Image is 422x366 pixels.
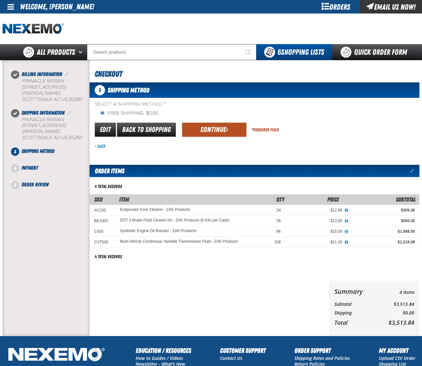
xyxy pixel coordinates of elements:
div: $15.50 [290,229,342,234]
span: Select a Shipping Method [95,101,419,108]
button: View All Prices for Evaporator Core Cleaner - ZAK Products [342,208,350,213]
div: $1,216.08 [351,239,415,245]
span: AZ [53,135,60,140]
span: Shipping Information [22,110,65,116]
th: Shipping [334,309,376,317]
a: Synthetic Engine Oil Booster - ZAK Products [120,229,196,233]
a: How to Guides / Videos [136,355,183,361]
span: Billing Information [22,71,62,77]
div: $309.36 [351,208,415,213]
th: Subtotal [334,300,376,309]
a: Edit Shipping Information [66,110,72,116]
span: [STREET_ADDRESS][PERSON_NAME] [22,123,66,134]
span: Price [327,196,339,203]
label: Free Shipping: $0.00 [100,110,158,117]
span: 4 [11,164,19,173]
span: AZ [53,97,60,102]
span: 3 [11,147,19,156]
li: Shipping Method. Step 3 of 5. Not Completed [15,147,90,164]
h2: Customer Support [220,346,266,355]
span: Shipping Method [22,148,54,154]
button: View All Prices for Multi-Vehicle Continuous Variable Transmission Fluid - ZAK Products [342,239,350,245]
span: Payment [22,165,38,171]
span: 108 [274,240,281,244]
h2: Order Support [294,346,350,355]
button: View All Prices for DOT 3 Brake Fluid Cleaner Kit - ZAK Products (6 Kits per Case) [342,218,350,224]
li: Order Review. Step 5 of 5. Not Completed [15,181,90,189]
span: All Products [37,46,75,58]
span: Subtotal [396,196,416,203]
span: 5 [11,181,19,189]
button: Open All Products pages [76,44,87,60]
button: Continue [182,123,246,137]
li: Payment. Step 4 of 5. Not Completed [15,164,90,181]
span: 24 [276,208,281,212]
td: AC150 [90,205,115,215]
a: Home [3,23,64,34]
span: Order Review [22,182,49,188]
a: Edit [95,123,116,137]
a: Edit items [410,169,419,173]
strong: 6 [277,48,281,57]
bdo: 85260 [69,97,82,102]
span: Qty [276,196,284,203]
h2: Order Items [90,165,124,177]
span: Checkout [95,70,122,79]
a: Multi-Vehicle Continuous Variable Transmission Fluid - ZAK Products [120,239,238,244]
span: Pinnacle Nissan [22,78,64,84]
img: Nexemo Logo [6,346,107,365]
a: Back to Shopping [117,123,176,137]
bdo: 85260 [69,135,82,140]
span: Shopping Lists [277,48,324,57]
span: Shipping Method [108,86,149,94]
span: US [61,135,67,140]
div: Required Field [252,127,279,133]
span: $3,513.84 [388,319,414,326]
div: $13.90 [290,218,342,223]
div: 4 total records [95,183,122,190]
button: You have 6 Shopping Lists. Open to view details [256,44,332,60]
div: $11.26 [290,239,342,245]
div: $12.89 [290,208,342,213]
a: Shipping Rates and Policies [294,355,350,361]
th: Summary [334,286,376,297]
th: Total [334,317,376,328]
h2: Education / Resources [136,346,191,355]
a: Edit Billing Information [63,71,70,77]
li: Billing Information. Step 1 of 5. Completed [15,70,90,109]
a: Contact Us [220,355,242,361]
a: Back [95,144,106,149]
span: SCOTTSDALE [22,97,52,102]
div: $500.40 [351,218,415,223]
span: SCOTTSDALE [22,135,52,140]
a: SKU [94,196,102,203]
input: Free Shipping: $0.00 [100,110,105,116]
div: 4 total records [95,254,122,260]
button: Start Searching [240,44,256,60]
span: US [61,97,67,102]
button: View All Prices for Synthetic Engine Oil Booster - ZAK Products [342,229,350,235]
td: $3,513.84 [376,300,414,309]
a: DOT 3 Brake Fluid Cleaner Kit - ZAK Products (6 Kits per Case) [120,218,229,223]
td: 4 Items [376,286,414,297]
a: Upload CSV Order [379,355,416,361]
span: 3 [95,85,105,95]
nav: Checkout steps. Current step is Shipping Method. Step 3 of 5 [10,70,90,189]
a: Evaporator Core Cleaner - ZAK Products [120,208,190,212]
span: Pinnacle Nissan [22,117,64,122]
input: Search [87,44,256,60]
h2: My Account [379,346,416,355]
a: Quick Order Form [332,44,419,60]
span: Item [119,196,129,203]
td: C500 [90,226,115,237]
td: CVT500 [90,237,115,248]
td: BK100C [90,216,115,226]
li: Shipping Information. Step 2 of 5. Completed [15,109,90,148]
span: [STREET_ADDRESS][PERSON_NAME] [22,84,66,96]
img: Nexemo logo [3,23,64,34]
td: $0.00 [376,309,414,317]
div: $1,488.00 [351,229,415,234]
span: 36 [276,219,281,223]
span: 96 [276,229,281,234]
